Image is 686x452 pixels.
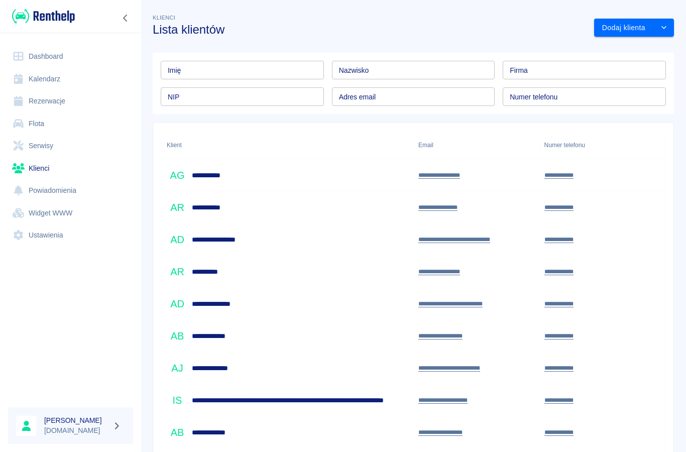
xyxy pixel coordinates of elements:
[544,131,585,159] div: Numer telefonu
[8,68,133,90] a: Kalendarz
[153,15,175,21] span: Klienci
[12,8,75,25] img: Renthelp logo
[418,131,433,159] div: Email
[594,19,654,37] button: Dodaj klienta
[167,325,188,347] div: AB
[413,131,539,159] div: Email
[8,112,133,135] a: Flota
[167,422,188,443] div: AB
[167,131,182,159] div: Klient
[167,165,188,186] div: AG
[167,358,188,379] div: AJ
[167,229,188,250] div: AD
[8,157,133,180] a: Klienci
[153,23,586,37] h3: Lista klientów
[8,135,133,157] a: Serwisy
[8,179,133,202] a: Powiadomienia
[44,415,108,425] h6: [PERSON_NAME]
[8,90,133,112] a: Rezerwacje
[167,293,188,314] div: AD
[8,8,75,25] a: Renthelp logo
[167,261,188,282] div: AR
[8,224,133,247] a: Ustawienia
[167,197,188,218] div: AR
[539,131,665,159] div: Numer telefonu
[167,390,188,411] div: IS
[654,19,674,37] button: drop-down
[118,12,133,25] button: Zwiń nawigację
[8,45,133,68] a: Dashboard
[162,131,413,159] div: Klient
[8,202,133,224] a: Widget WWW
[44,425,108,436] p: [DOMAIN_NAME]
